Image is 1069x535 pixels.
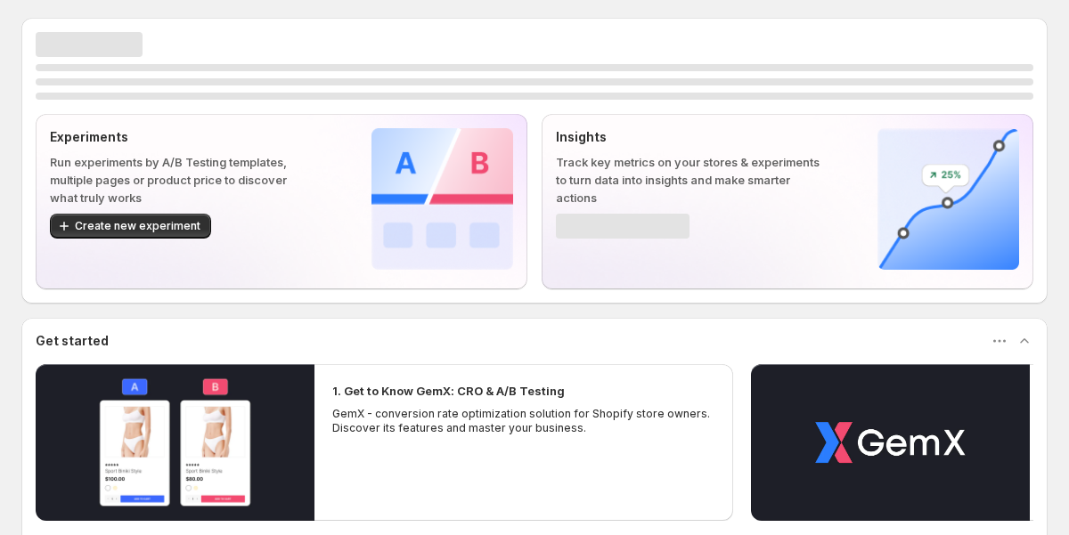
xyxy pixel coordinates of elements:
[50,153,314,207] p: Run experiments by A/B Testing templates, multiple pages or product price to discover what truly ...
[50,128,314,146] p: Experiments
[332,382,565,400] h2: 1. Get to Know GemX: CRO & A/B Testing
[371,128,513,270] img: Experiments
[877,128,1019,270] img: Insights
[332,407,715,435] p: GemX - conversion rate optimization solution for Shopify store owners. Discover its features and ...
[50,214,211,239] button: Create new experiment
[75,219,200,233] span: Create new experiment
[36,364,314,521] button: Play video
[36,332,109,350] h3: Get started
[556,153,820,207] p: Track key metrics on your stores & experiments to turn data into insights and make smarter actions
[556,128,820,146] p: Insights
[751,364,1030,521] button: Play video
